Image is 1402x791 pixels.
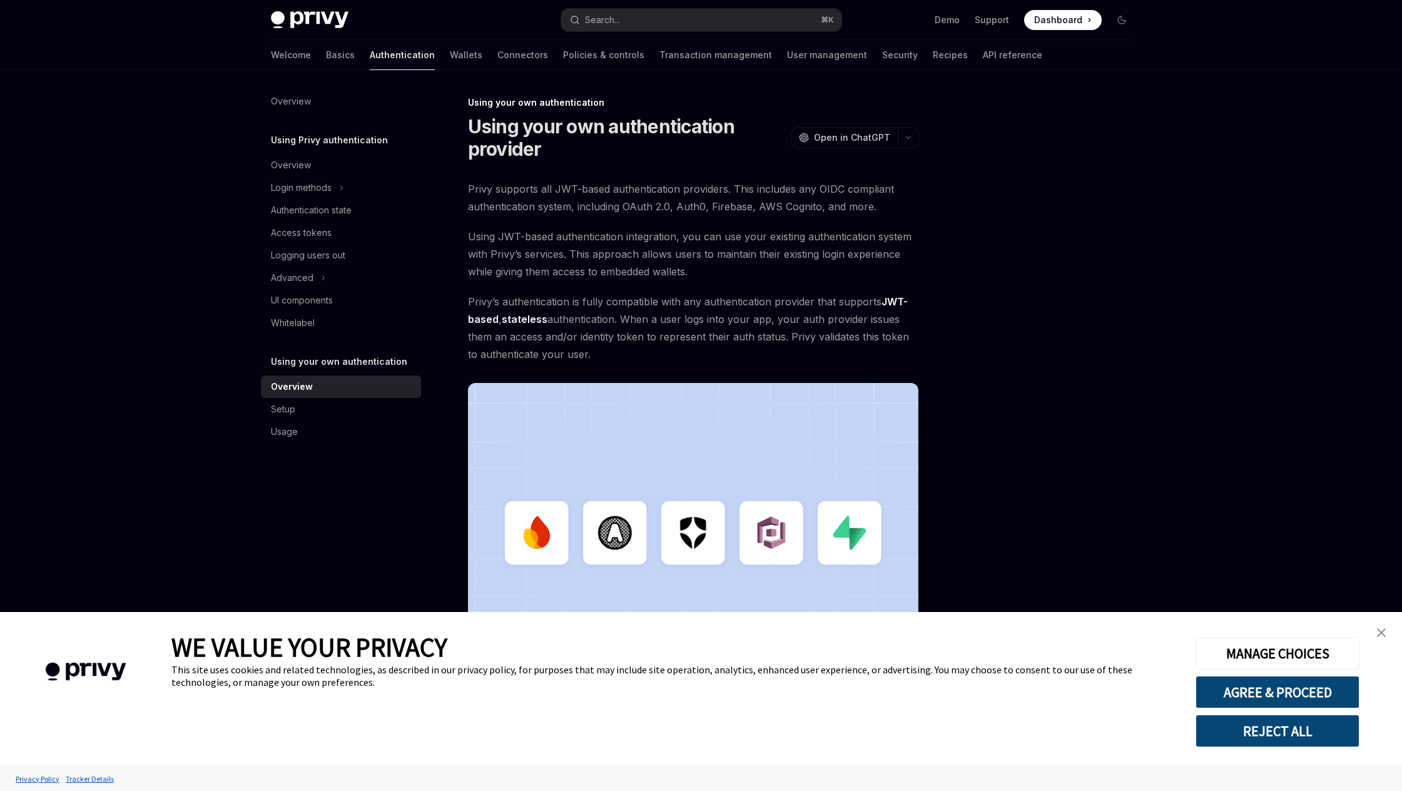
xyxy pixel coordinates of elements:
span: ⌘ K [821,15,834,25]
h1: Using your own authentication provider [468,115,786,160]
a: Authentication [370,40,435,70]
button: Toggle Login methods section [261,176,421,199]
div: Logging users out [271,248,345,263]
a: Support [975,14,1009,26]
a: Connectors [497,40,548,70]
a: Authentication state [261,199,421,222]
span: Open in ChatGPT [814,131,890,144]
a: Tracker Details [63,768,117,790]
a: Overview [261,375,421,398]
a: Logging users out [261,244,421,267]
div: Overview [271,158,311,173]
button: MANAGE CHOICES [1196,637,1359,670]
img: JWT-based auth splash [468,383,919,705]
a: Overview [261,154,421,176]
a: Dashboard [1024,10,1102,30]
button: Open in ChatGPT [791,127,898,148]
a: Demo [935,14,960,26]
a: Security [882,40,918,70]
button: REJECT ALL [1196,715,1359,747]
img: company logo [19,645,153,699]
div: Overview [271,379,313,394]
h5: Using Privy authentication [271,133,388,148]
button: Open search [561,9,841,31]
a: Access tokens [261,222,421,244]
a: close banner [1369,620,1394,645]
img: dark logo [271,11,348,29]
a: Privacy Policy [13,768,63,790]
a: Recipes [933,40,968,70]
span: Privy supports all JWT-based authentication providers. This includes any OIDC compliant authentic... [468,180,919,215]
a: Basics [326,40,355,70]
h5: Using your own authentication [271,354,407,369]
a: Usage [261,421,421,443]
div: Login methods [271,180,332,195]
span: Privy’s authentication is fully compatible with any authentication provider that supports , authe... [468,293,919,363]
a: stateless [502,313,547,326]
div: Using your own authentication [468,96,919,109]
div: Overview [271,94,311,109]
div: Setup [271,402,295,417]
div: Usage [271,424,298,439]
a: Welcome [271,40,311,70]
a: User management [787,40,867,70]
span: WE VALUE YOUR PRIVACY [171,631,447,663]
a: Transaction management [659,40,772,70]
a: UI components [261,289,421,312]
span: Dashboard [1034,14,1082,26]
div: Search... [585,13,620,28]
button: AGREE & PROCEED [1196,676,1359,708]
div: UI components [271,293,333,308]
div: Access tokens [271,225,332,240]
div: Authentication state [271,203,352,218]
a: Overview [261,90,421,113]
button: Toggle Advanced section [261,267,421,289]
div: This site uses cookies and related technologies, as described in our privacy policy, for purposes... [171,663,1177,688]
img: close banner [1377,628,1386,637]
a: API reference [983,40,1042,70]
div: Whitelabel [271,315,315,330]
span: Using JWT-based authentication integration, you can use your existing authentication system with ... [468,228,919,280]
a: Policies & controls [563,40,644,70]
a: Whitelabel [261,312,421,334]
div: Advanced [271,270,313,285]
a: Wallets [450,40,482,70]
button: Toggle dark mode [1112,10,1132,30]
a: Setup [261,398,421,421]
